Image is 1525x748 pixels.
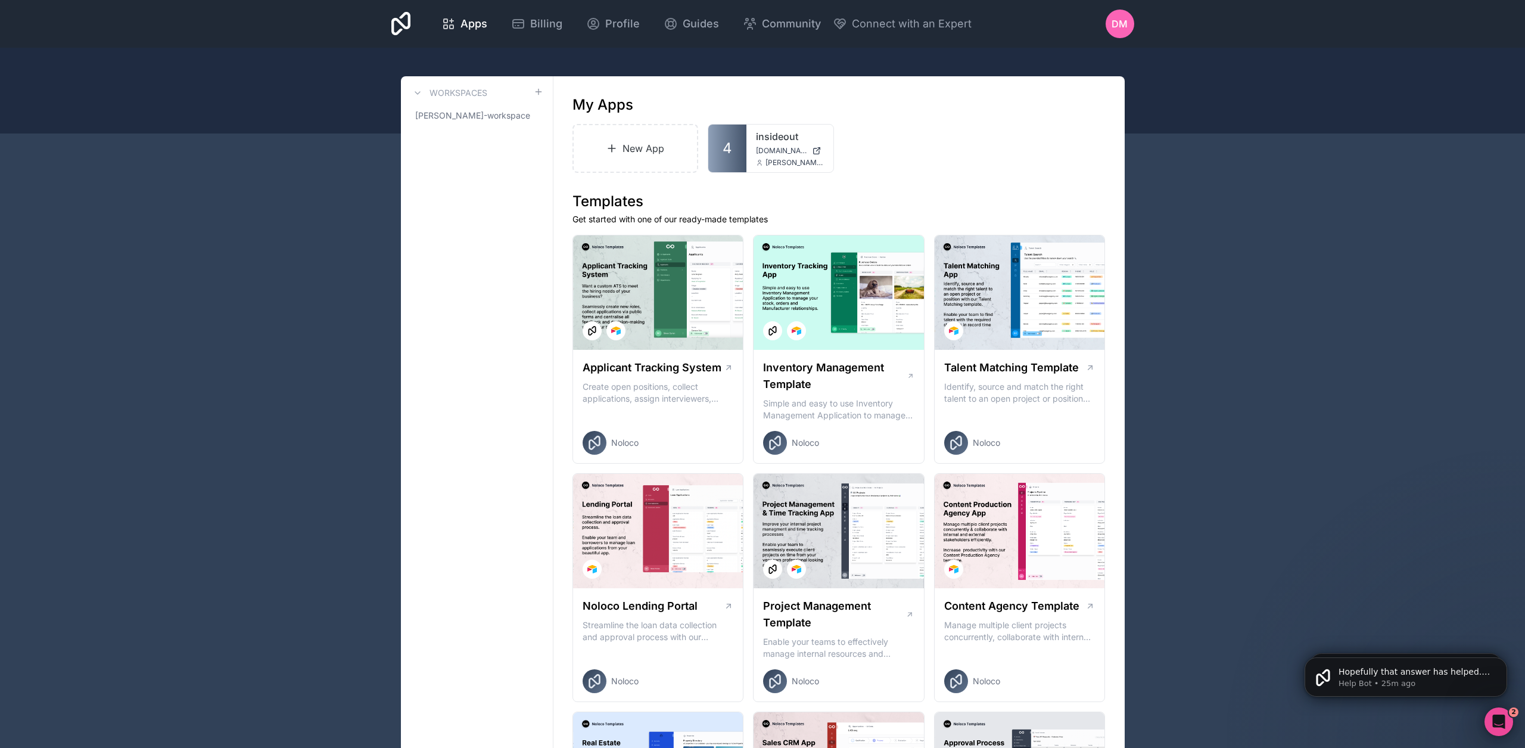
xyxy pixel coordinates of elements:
a: Billing [502,11,572,37]
a: Community [733,11,830,37]
span: Hopefully that answer has helped. If you need any more help or have any other questions, I would ... [52,35,203,92]
span: Noloco [792,437,819,449]
p: Enable your teams to effectively manage internal resources and execute client projects on time. [763,636,914,660]
span: Apps [460,15,487,32]
span: Profile [605,15,640,32]
span: [DOMAIN_NAME] [756,146,807,156]
a: [PERSON_NAME]-workspace [410,105,543,126]
h1: Noloco Lending Portal [583,598,698,614]
p: Simple and easy to use Inventory Management Application to manage your stock, orders and Manufact... [763,398,914,421]
a: Workspaces [410,86,487,100]
h1: My Apps [572,95,633,114]
button: Connect with an Expert [833,15,972,32]
span: 2 [1509,707,1518,717]
p: Message from Help Bot, sent 25m ago [52,46,206,57]
img: Airtable Logo [792,564,801,574]
span: Noloco [973,437,1000,449]
img: Airtable Logo [611,326,621,336]
h1: Content Agency Template [944,598,1079,614]
span: [PERSON_NAME]-workspace [415,110,530,122]
a: Profile [577,11,649,37]
span: Guides [683,15,719,32]
a: New App [572,124,699,173]
h1: Templates [572,192,1106,211]
iframe: Intercom notifications message [1287,632,1525,716]
img: Airtable Logo [587,564,597,574]
a: [DOMAIN_NAME] [756,146,824,156]
h1: Project Management Template [763,598,905,631]
p: Manage multiple client projects concurrently, collaborate with internal and external stakeholders... [944,619,1095,643]
span: Community [762,15,821,32]
iframe: Intercom live chat [1484,707,1513,736]
h1: Talent Matching Template [944,359,1079,376]
a: Apps [432,11,497,37]
p: Get started with one of our ready-made templates [572,213,1106,225]
a: insideout [756,129,824,144]
h3: Workspaces [430,87,487,99]
a: 4 [708,125,746,172]
span: Noloco [792,675,819,687]
img: Airtable Logo [792,326,801,336]
span: Billing [530,15,562,32]
h1: Applicant Tracking System [583,359,721,376]
span: Noloco [611,437,639,449]
img: Airtable Logo [949,564,958,574]
span: Noloco [973,675,1000,687]
p: Streamline the loan data collection and approval process with our Lending Portal template. [583,619,734,643]
span: [PERSON_NAME][EMAIL_ADDRESS][DOMAIN_NAME] [765,158,824,167]
p: Identify, source and match the right talent to an open project or position with our Talent Matchi... [944,381,1095,405]
img: Airtable Logo [949,326,958,336]
span: DM [1112,17,1128,31]
span: 4 [723,139,732,158]
span: Connect with an Expert [852,15,972,32]
span: Noloco [611,675,639,687]
a: Guides [654,11,729,37]
h1: Inventory Management Template [763,359,906,393]
p: Create open positions, collect applications, assign interviewers, centralise candidate feedback a... [583,381,734,405]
